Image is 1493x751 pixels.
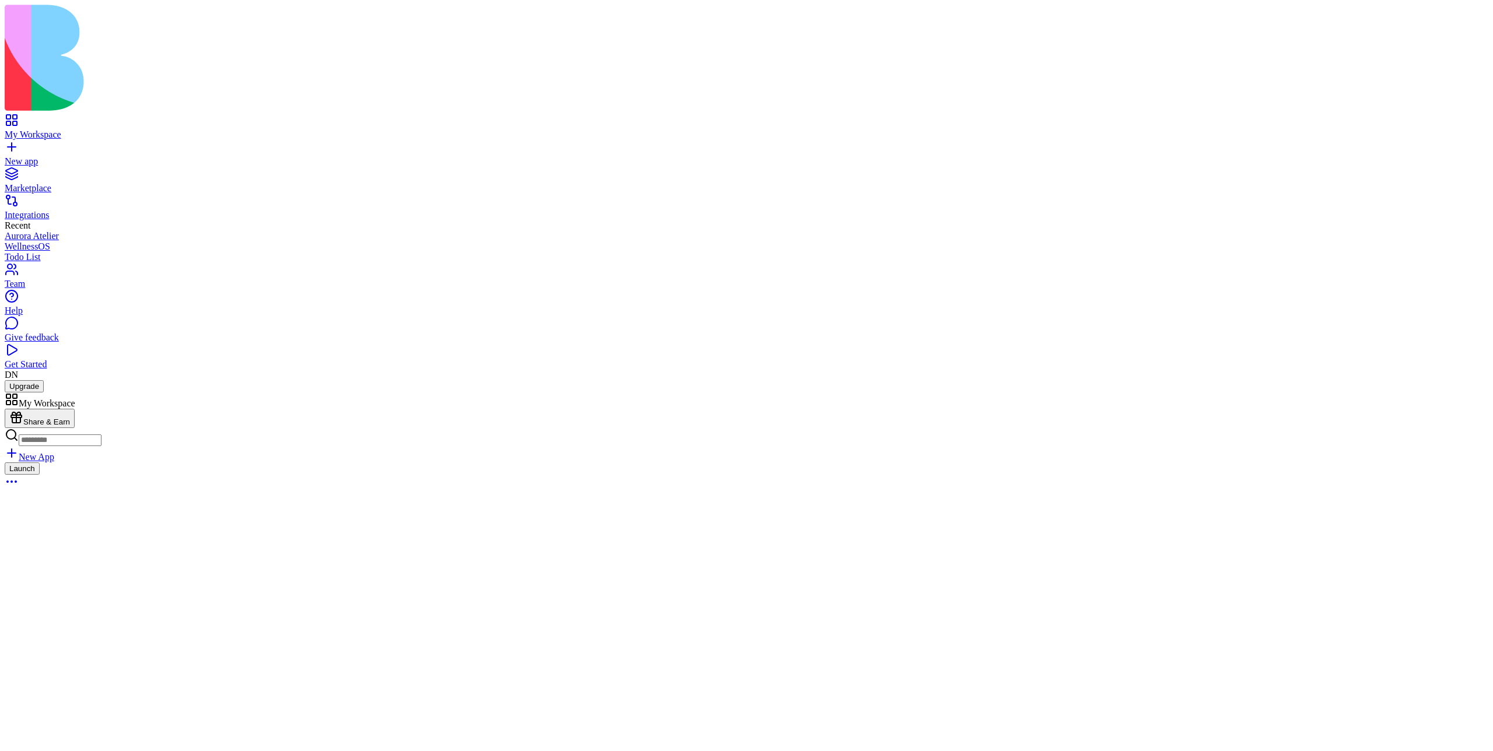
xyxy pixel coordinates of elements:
[5,409,75,428] button: Share & Earn
[5,183,1488,194] div: Marketplace
[5,5,474,111] img: logo
[5,119,1488,140] a: My Workspace
[5,370,18,380] span: DN
[5,210,1488,220] div: Integrations
[19,398,75,408] span: My Workspace
[5,199,1488,220] a: Integrations
[5,349,1488,370] a: Get Started
[5,359,1488,370] div: Get Started
[5,452,54,462] a: New App
[5,241,1488,252] a: WellnessOS
[5,279,1488,289] div: Team
[5,306,1488,316] div: Help
[23,417,70,426] span: Share & Earn
[5,231,1488,241] a: Aurora Atelier
[5,146,1488,167] a: New app
[5,129,1488,140] div: My Workspace
[5,381,44,391] a: Upgrade
[5,332,1488,343] div: Give feedback
[5,322,1488,343] a: Give feedback
[5,380,44,392] button: Upgrade
[5,295,1488,316] a: Help
[5,156,1488,167] div: New app
[5,462,40,475] button: Launch
[5,173,1488,194] a: Marketplace
[5,268,1488,289] a: Team
[5,252,1488,262] a: Todo List
[5,220,30,230] span: Recent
